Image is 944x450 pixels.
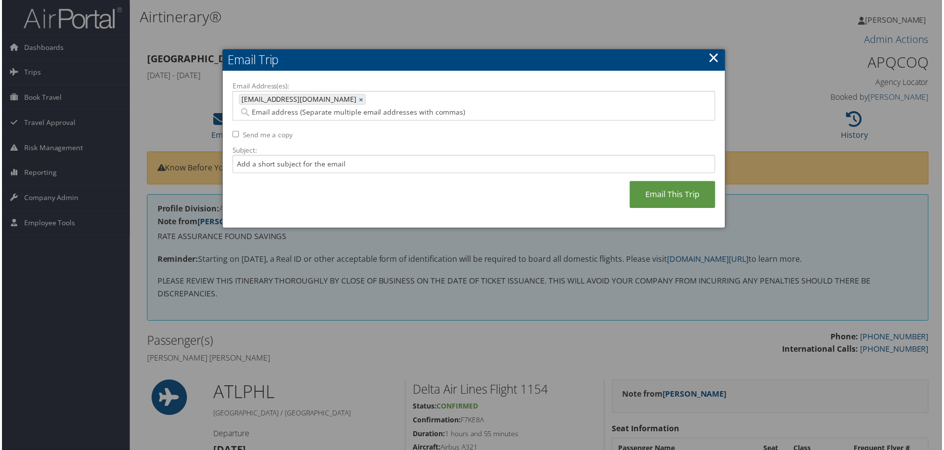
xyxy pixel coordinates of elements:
h2: Email Trip [222,49,726,71]
a: × [709,48,721,68]
span: [EMAIL_ADDRESS][DOMAIN_NAME] [238,95,356,105]
a: × [358,95,365,105]
input: Email address (Separate multiple email addresses with commas) [238,108,606,118]
label: Send me a copy [242,130,292,140]
a: Email This Trip [630,182,716,209]
label: Email Address(es): [232,82,716,91]
label: Subject: [232,146,716,156]
input: Add a short subject for the email [232,156,716,174]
